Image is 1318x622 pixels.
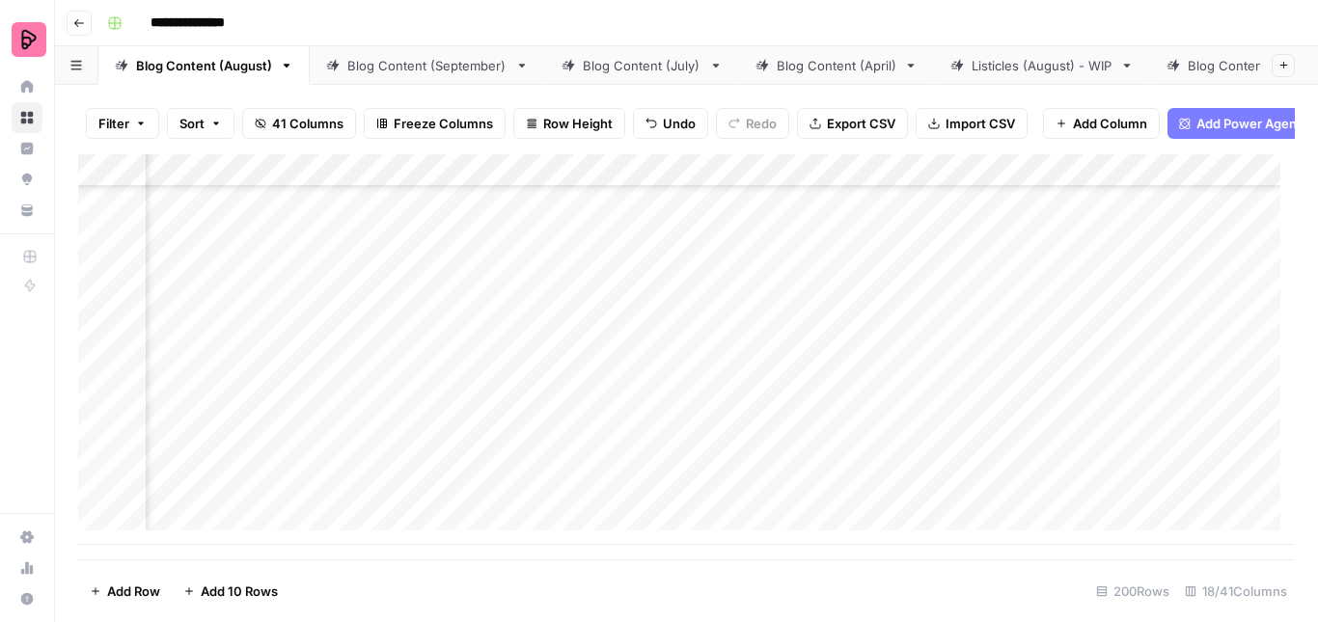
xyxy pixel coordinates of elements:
span: Export CSV [827,114,895,133]
a: Blog Content (September) [310,46,545,85]
button: Sort [167,108,234,139]
span: Add Power Agent [1196,114,1302,133]
span: Row Height [543,114,613,133]
div: Listicles (August) - WIP [972,56,1112,75]
button: Row Height [513,108,625,139]
img: Preply Logo [12,22,46,57]
button: Workspace: Preply [12,15,42,64]
a: Home [12,71,42,102]
a: Settings [12,522,42,553]
a: Browse [12,102,42,133]
a: Blog Content (April) [739,46,934,85]
button: Import CSV [916,108,1028,139]
button: Help + Support [12,583,42,614]
button: Filter [86,108,159,139]
a: Listicles (August) - WIP [934,46,1150,85]
span: Add 10 Rows [201,581,278,601]
span: Import CSV [946,114,1015,133]
div: Blog Content (April) [777,56,896,75]
button: Add Power Agent [1167,108,1313,139]
button: Add Column [1043,108,1160,139]
button: Add 10 Rows [172,576,289,607]
a: Usage [12,553,42,583]
button: Undo [633,108,708,139]
span: Sort [179,114,205,133]
button: Freeze Columns [364,108,506,139]
div: Blog Content (September) [347,56,508,75]
button: 41 Columns [242,108,356,139]
a: Your Data [12,195,42,226]
a: Blog Content (July) [545,46,739,85]
a: Insights [12,133,42,164]
a: Blog Content (August) [98,46,310,85]
span: Redo [746,114,777,133]
span: 41 Columns [272,114,343,133]
span: Add Column [1073,114,1147,133]
span: Filter [98,114,129,133]
div: Blog Content (May) [1188,56,1306,75]
span: Undo [663,114,696,133]
button: Add Row [78,576,172,607]
button: Export CSV [797,108,908,139]
div: 200 Rows [1088,576,1177,607]
a: Opportunities [12,164,42,195]
div: Blog Content (August) [136,56,272,75]
button: Redo [716,108,789,139]
div: Blog Content (July) [583,56,701,75]
span: Add Row [107,581,160,601]
div: 18/41 Columns [1177,576,1295,607]
span: Freeze Columns [394,114,493,133]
